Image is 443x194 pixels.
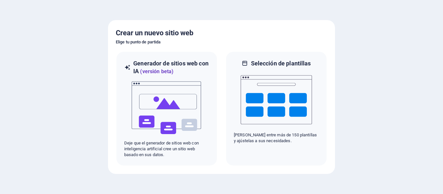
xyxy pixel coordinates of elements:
[251,60,311,67] font: Selección de plantillas
[116,51,218,166] div: Generador de sitios web con IA(versión beta)aiDeje que el generador de sitios web con inteligenci...
[140,68,174,74] font: (versión beta)
[234,132,317,143] font: [PERSON_NAME] entre más de 150 plantillas y ajústelas a sus necesidades.
[133,60,209,74] font: Generador de sitios web con IA
[225,51,327,166] div: Selección de plantillas[PERSON_NAME] entre más de 150 plantillas y ajústelas a sus necesidades.
[116,40,161,44] font: Elige tu punto de partida
[131,75,202,140] img: ai
[116,29,193,37] font: Crear un nuevo sitio web
[124,141,199,157] font: Deje que el generador de sitios web con inteligencia artificial cree un sitio web basado en sus d...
